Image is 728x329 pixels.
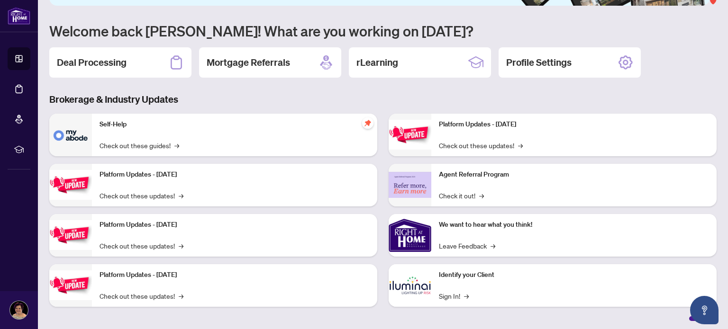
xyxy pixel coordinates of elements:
[464,291,469,301] span: →
[100,240,183,251] a: Check out these updates!→
[179,240,183,251] span: →
[389,172,431,198] img: Agent Referral Program
[439,140,523,151] a: Check out these updates!→
[179,291,183,301] span: →
[100,190,183,201] a: Check out these updates!→
[491,240,495,251] span: →
[49,114,92,156] img: Self-Help
[100,169,370,180] p: Platform Updates - [DATE]
[439,270,709,280] p: Identify your Client
[49,270,92,300] img: Platform Updates - July 8, 2025
[389,214,431,257] img: We want to hear what you think!
[8,7,30,25] img: logo
[100,220,370,230] p: Platform Updates - [DATE]
[690,296,719,324] button: Open asap
[479,190,484,201] span: →
[100,270,370,280] p: Platform Updates - [DATE]
[518,140,523,151] span: →
[389,264,431,307] img: Identify your Client
[439,190,484,201] a: Check it out!→
[100,140,179,151] a: Check out these guides!→
[49,170,92,200] img: Platform Updates - September 16, 2025
[179,190,183,201] span: →
[10,301,28,319] img: Profile Icon
[356,56,398,69] h2: rLearning
[439,119,709,130] p: Platform Updates - [DATE]
[439,169,709,180] p: Agent Referral Program
[49,220,92,250] img: Platform Updates - July 21, 2025
[100,291,183,301] a: Check out these updates!→
[49,22,717,40] h1: Welcome back [PERSON_NAME]! What are you working on [DATE]?
[506,56,572,69] h2: Profile Settings
[100,119,370,130] p: Self-Help
[57,56,127,69] h2: Deal Processing
[362,117,373,129] span: pushpin
[439,220,709,230] p: We want to hear what you think!
[389,120,431,150] img: Platform Updates - June 23, 2025
[49,93,717,106] h3: Brokerage & Industry Updates
[439,291,469,301] a: Sign In!→
[174,140,179,151] span: →
[439,240,495,251] a: Leave Feedback→
[207,56,290,69] h2: Mortgage Referrals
